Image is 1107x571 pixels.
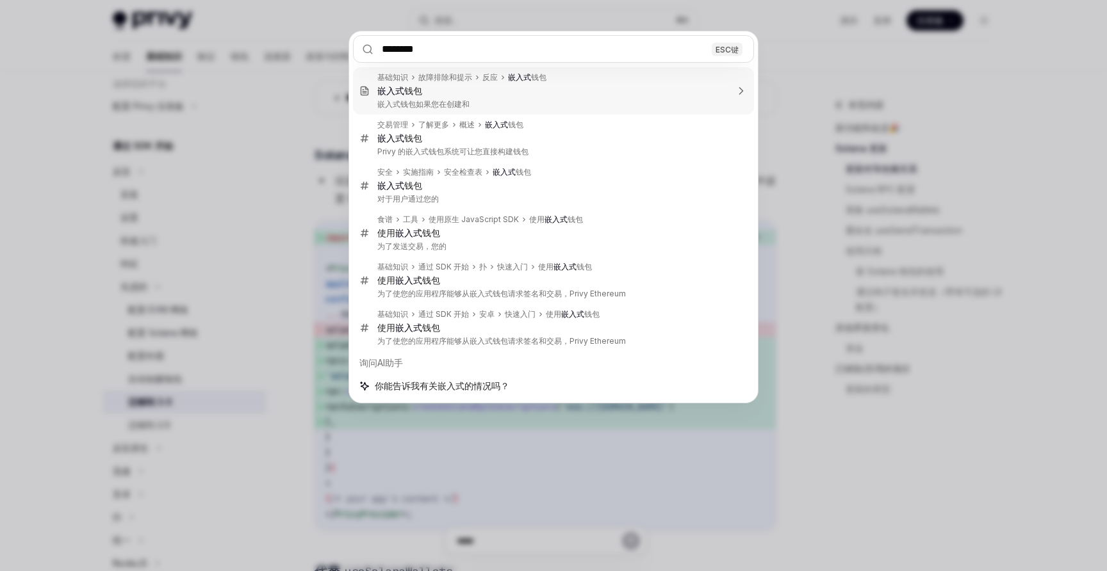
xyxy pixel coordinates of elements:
[444,167,482,177] font: 安全检查表
[493,167,516,177] font: 嵌入式
[561,309,584,319] font: 嵌入式
[375,380,509,391] font: 你能告诉我有关嵌入式的情况吗？
[531,72,546,82] font: 钱包
[479,262,487,271] font: 扑
[359,357,403,368] font: 询问AI助手
[508,120,523,129] font: 钱包
[404,133,422,143] font: 钱包
[377,214,393,224] font: 食谱
[418,72,472,82] font: 故障排除和提示
[479,309,495,319] font: 安卓
[377,85,404,96] font: 嵌入式
[377,167,393,177] font: 安全
[377,275,395,285] font: 使用
[377,147,529,156] font: Privy 的嵌入式钱包系统可让您直接构建钱包
[546,309,561,319] font: 使用
[553,262,577,271] font: 嵌入式
[404,180,422,191] font: 钱包
[584,309,600,319] font: 钱包
[508,72,531,82] font: 嵌入式
[377,227,395,238] font: 使用
[377,99,470,109] font: 嵌入式钱包如果您在创建和
[418,309,469,319] font: 通过 SDK 开始
[422,322,440,333] font: 钱包
[516,167,531,177] font: 钱包
[422,227,440,238] font: 钱包
[395,275,422,285] font: 嵌入式
[377,322,395,333] font: 使用
[529,214,545,224] font: 使用
[403,214,418,224] font: 工具
[568,214,583,224] font: 钱包
[377,289,626,298] font: 为了使您的应用程序能够从嵌入式钱包请求签名和交易，Privy Ethereum
[545,214,568,224] font: 嵌入式
[429,214,519,224] font: 使用原生 JavaScript SDK
[459,120,475,129] font: 概述
[404,85,422,96] font: 钱包
[485,120,508,129] font: 嵌入式
[377,336,626,346] font: 为了使您的应用程序能够从嵌入式钱包请求签名和交易，Privy Ethereum
[377,262,408,271] font: 基础知识
[482,72,498,82] font: 反应
[377,133,404,143] font: 嵌入式
[377,72,408,82] font: 基础知识
[403,167,434,177] font: 实施指南
[377,120,408,129] font: 交易管理
[395,227,422,238] font: 嵌入式
[377,241,447,251] font: 为了发送交易，您的
[395,322,422,333] font: 嵌入式
[497,262,528,271] font: 快速入门
[377,309,408,319] font: 基础知识
[538,262,553,271] font: 使用
[377,180,404,191] font: 嵌入式
[418,262,469,271] font: 通过 SDK 开始
[577,262,592,271] font: 钱包
[505,309,536,319] font: 快速入门
[716,44,739,54] font: ESC键
[418,120,449,129] font: 了解更多
[422,275,440,285] font: 钱包
[377,194,439,204] font: 对于用户通过您的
